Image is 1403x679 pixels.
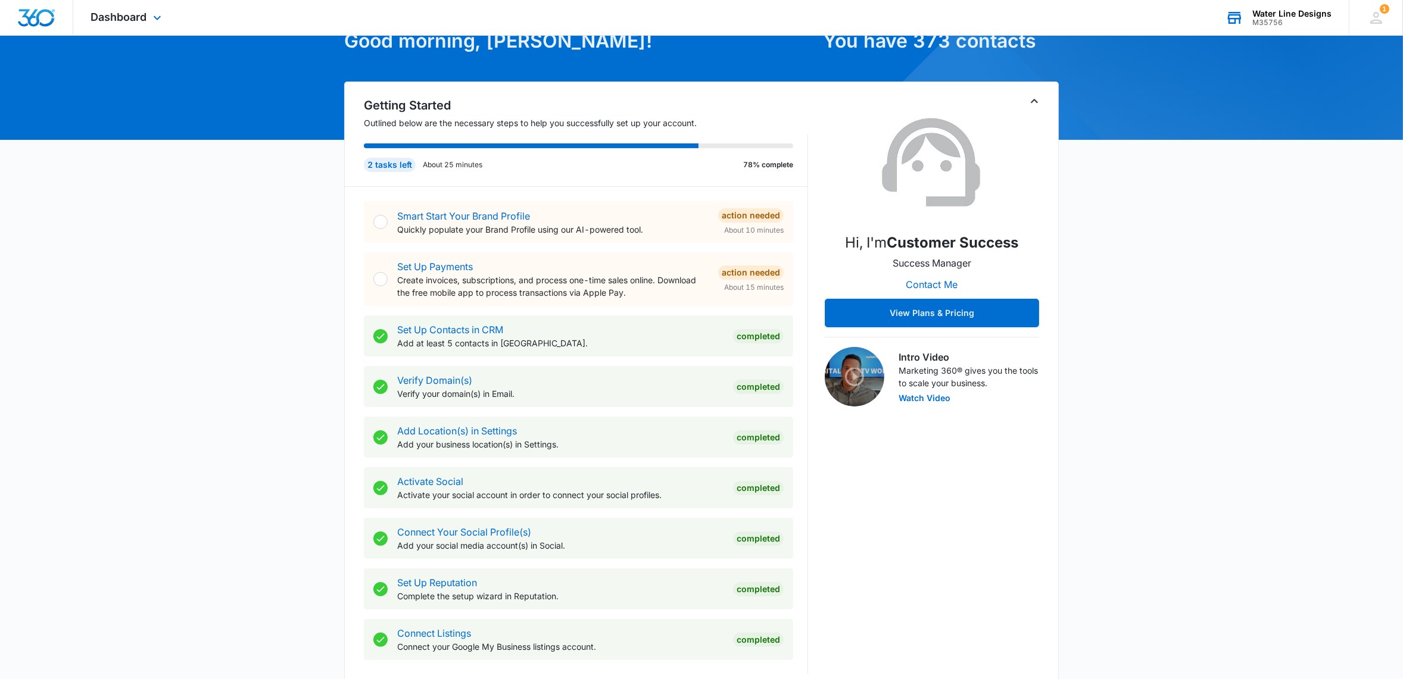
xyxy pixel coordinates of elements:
[397,475,463,487] a: Activate Social
[397,337,724,349] p: Add at least 5 contacts in [GEOGRAPHIC_DATA].
[733,380,784,394] div: Completed
[718,265,784,280] div: Action Needed
[894,270,970,299] button: Contact Me
[724,282,784,293] span: About 15 minutes
[397,577,477,589] a: Set Up Reputation
[887,234,1019,251] strong: Customer Success
[733,430,784,445] div: Completed
[397,640,724,653] p: Connect your Google My Business listings account.
[364,96,808,114] h2: Getting Started
[397,261,473,273] a: Set Up Payments
[899,350,1039,364] h3: Intro Video
[91,11,147,23] span: Dashboard
[733,329,784,343] div: Completed
[397,425,517,437] a: Add Location(s) in Settings
[397,274,709,299] p: Create invoices, subscriptions, and process one-time sales online. Download the free mobile app t...
[825,347,884,406] img: Intro Video
[397,438,724,450] p: Add your business location(s) in Settings.
[733,633,784,647] div: Completed
[397,526,531,538] a: Connect Your Social Profile(s)
[872,104,992,223] img: Customer Success
[344,27,816,55] h1: Good morning, [PERSON_NAME]!
[899,394,950,402] button: Watch Video
[397,539,724,552] p: Add your social media account(s) in Social.
[1380,4,1389,14] div: notifications count
[1252,18,1332,27] div: account id
[364,158,416,172] div: 2 tasks left
[825,299,1039,327] button: View Plans & Pricing
[718,208,784,223] div: Action Needed
[724,225,784,236] span: About 10 minutes
[397,627,471,639] a: Connect Listings
[397,590,724,602] p: Complete the setup wizard in Reputation.
[1380,4,1389,14] span: 1
[397,210,530,222] a: Smart Start Your Brand Profile
[1252,9,1332,18] div: account name
[1027,94,1042,108] button: Toggle Collapse
[397,223,709,236] p: Quickly populate your Brand Profile using our AI-powered tool.
[743,159,793,170] p: 78% complete
[423,159,482,170] p: About 25 minutes
[733,582,784,596] div: Completed
[733,531,784,546] div: Completed
[397,387,724,400] p: Verify your domain(s) in Email.
[397,374,472,386] a: Verify Domain(s)
[397,489,724,501] p: Activate your social account in order to connect your social profiles.
[846,232,1019,254] p: Hi, I'm
[899,364,1039,389] p: Marketing 360® gives you the tools to scale your business.
[733,481,784,495] div: Completed
[893,256,971,270] p: Success Manager
[364,117,808,129] p: Outlined below are the necessary steps to help you successfully set up your account.
[823,27,1059,55] h1: You have 373 contacts
[397,324,503,336] a: Set Up Contacts in CRM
